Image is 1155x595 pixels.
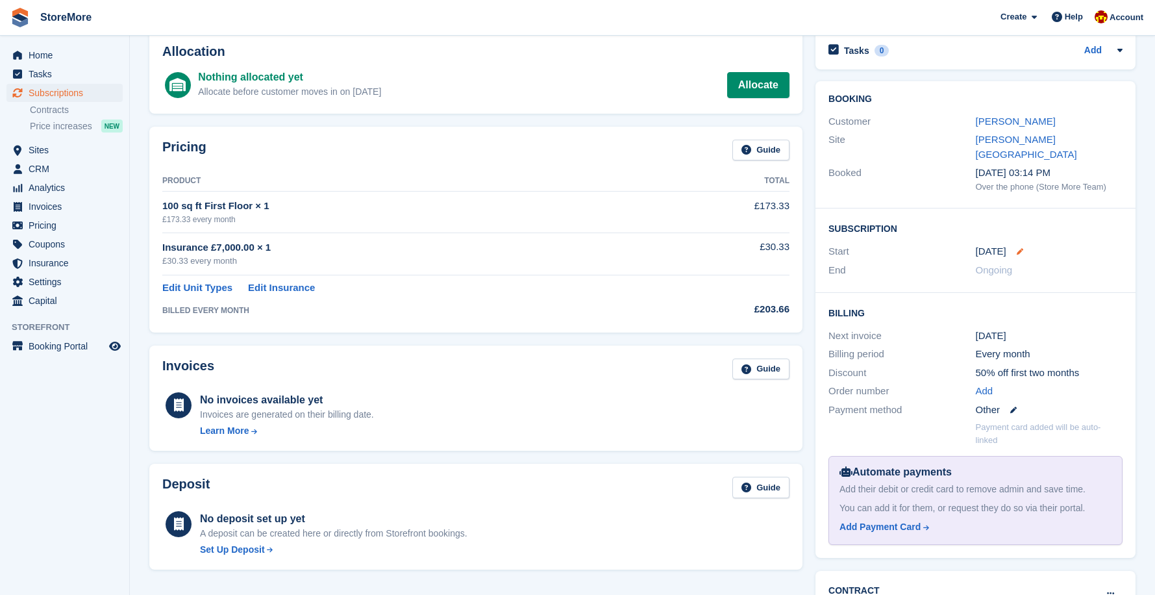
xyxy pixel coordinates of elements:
[1000,10,1026,23] span: Create
[35,6,97,28] a: StoreMore
[162,44,789,59] h2: Allocation
[828,94,1123,105] h2: Booking
[29,216,106,234] span: Pricing
[828,133,975,162] div: Site
[828,166,975,193] div: Booked
[162,255,672,268] div: £30.33 every month
[839,520,921,534] div: Add Payment Card
[732,477,789,498] a: Guide
[6,273,123,291] a: menu
[727,72,789,98] a: Allocate
[29,141,106,159] span: Sites
[828,347,975,362] div: Billing period
[828,263,975,278] div: End
[29,46,106,64] span: Home
[1110,11,1143,24] span: Account
[976,421,1123,446] p: Payment card added will be auto-linked
[839,520,1106,534] a: Add Payment Card
[30,119,123,133] a: Price increases NEW
[1095,10,1108,23] img: Store More Team
[976,264,1013,275] span: Ongoing
[107,338,123,354] a: Preview store
[844,45,869,57] h2: Tasks
[828,222,1123,234] h2: Subscription
[828,244,975,259] div: Start
[162,359,214,380] h2: Invoices
[828,329,975,344] div: Next invoice
[248,281,315,296] a: Edit Insurance
[29,254,106,272] span: Insurance
[732,140,789,161] a: Guide
[162,140,206,161] h2: Pricing
[976,347,1123,362] div: Every month
[29,160,106,178] span: CRM
[828,403,975,418] div: Payment method
[875,45,889,57] div: 0
[6,46,123,64] a: menu
[6,141,123,159] a: menu
[976,166,1123,181] div: [DATE] 03:14 PM
[976,181,1123,194] div: Over the phone (Store More Team)
[198,70,381,85] div: Nothing allocated yet
[200,424,374,438] a: Learn More
[976,384,993,399] a: Add
[976,329,1123,344] div: [DATE]
[200,543,467,557] a: Set Up Deposit
[672,302,789,317] div: £203.66
[6,292,123,310] a: menu
[6,179,123,197] a: menu
[29,292,106,310] span: Capital
[30,104,123,116] a: Contracts
[10,8,30,27] img: stora-icon-8386f47178a22dfd0bd8f6a31ec36ba5ce8667c1dd55bd0f319d3a0aa187defe.svg
[29,65,106,83] span: Tasks
[162,214,672,225] div: £173.33 every month
[839,501,1112,515] div: You can add it for them, or request they do so via their portal.
[200,543,265,557] div: Set Up Deposit
[12,321,129,334] span: Storefront
[976,366,1123,381] div: 50% off first two months
[162,477,210,498] h2: Deposit
[828,114,975,129] div: Customer
[1084,44,1102,58] a: Add
[200,392,374,408] div: No invoices available yet
[732,359,789,380] a: Guide
[6,84,123,102] a: menu
[6,160,123,178] a: menu
[839,483,1112,496] div: Add their debit or credit card to remove admin and save time.
[162,305,672,316] div: BILLED EVERY MONTH
[828,306,1123,319] h2: Billing
[30,120,92,133] span: Price increases
[29,235,106,253] span: Coupons
[200,527,467,540] p: A deposit can be created here or directly from Storefront bookings.
[672,192,789,233] td: £173.33
[200,408,374,422] div: Invoices are generated on their billing date.
[672,171,789,192] th: Total
[200,511,467,527] div: No deposit set up yet
[976,116,1056,127] a: [PERSON_NAME]
[162,240,672,255] div: Insurance £7,000.00 × 1
[828,384,975,399] div: Order number
[6,65,123,83] a: menu
[6,197,123,216] a: menu
[29,197,106,216] span: Invoices
[976,403,1123,418] div: Other
[839,464,1112,480] div: Automate payments
[1065,10,1083,23] span: Help
[6,254,123,272] a: menu
[828,366,975,381] div: Discount
[6,216,123,234] a: menu
[976,244,1006,259] time: 2025-08-31 00:00:00 UTC
[162,171,672,192] th: Product
[976,134,1077,160] a: [PERSON_NAME][GEOGRAPHIC_DATA]
[29,273,106,291] span: Settings
[198,85,381,99] div: Allocate before customer moves in on [DATE]
[29,179,106,197] span: Analytics
[6,337,123,355] a: menu
[101,120,123,133] div: NEW
[6,235,123,253] a: menu
[162,281,232,296] a: Edit Unit Types
[29,84,106,102] span: Subscriptions
[162,199,672,214] div: 100 sq ft First Floor × 1
[200,424,249,438] div: Learn More
[29,337,106,355] span: Booking Portal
